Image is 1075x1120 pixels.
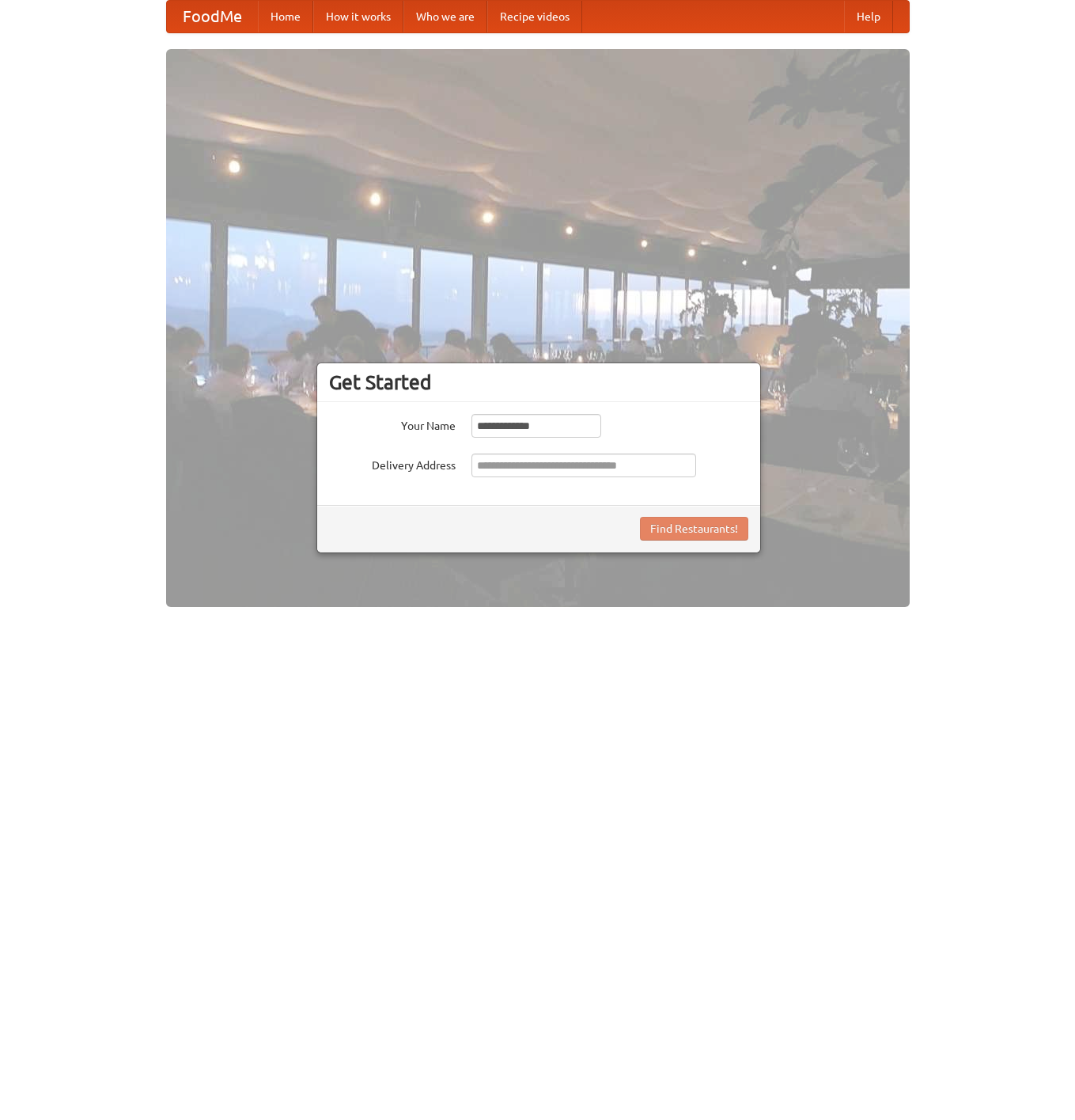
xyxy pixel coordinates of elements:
[167,1,258,32] a: FoodMe
[329,370,748,394] h3: Get Started
[403,1,487,32] a: Who we are
[329,454,456,473] label: Delivery Address
[258,1,313,32] a: Home
[313,1,403,32] a: How it works
[329,414,456,434] label: Your Name
[487,1,582,32] a: Recipe videos
[844,1,893,32] a: Help
[640,517,748,541] button: Find Restaurants!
